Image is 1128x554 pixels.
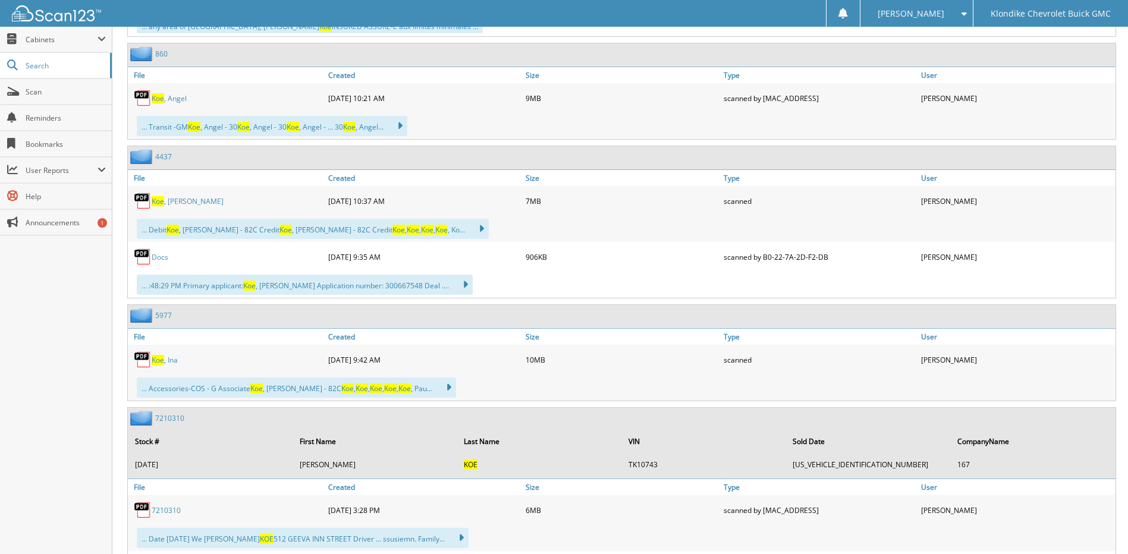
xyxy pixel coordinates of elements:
[26,34,98,45] span: Cabinets
[294,455,457,474] td: [PERSON_NAME]
[1069,497,1128,554] iframe: Chat Widget
[325,479,523,495] a: Created
[152,355,164,365] span: Koe
[421,225,433,235] span: Koe
[458,429,621,454] th: Last Name
[523,189,720,213] div: 7MB
[407,225,419,235] span: Koe
[787,429,950,454] th: Sold Date
[787,455,950,474] td: [US_VEHICLE_IDENTIFICATION_NUMBER]
[325,329,523,345] a: Created
[129,455,293,474] td: [DATE]
[370,383,382,394] span: Koe
[523,86,720,110] div: 9MB
[918,189,1116,213] div: [PERSON_NAME]
[134,192,152,210] img: PDF.png
[918,245,1116,269] div: [PERSON_NAME]
[130,308,155,323] img: folder2.png
[130,411,155,426] img: folder2.png
[721,67,918,83] a: Type
[26,218,106,228] span: Announcements
[721,329,918,345] a: Type
[523,67,720,83] a: Size
[130,46,155,61] img: folder2.png
[721,498,918,522] div: scanned by [MAC_ADDRESS]
[721,189,918,213] div: scanned
[523,245,720,269] div: 906KB
[130,149,155,164] img: folder2.png
[155,310,172,320] a: 5977
[152,93,187,103] a: Koe, Angel
[152,93,164,103] span: Koe
[26,191,106,202] span: Help
[918,329,1116,345] a: User
[325,498,523,522] div: [DATE] 3:28 PM
[523,498,720,522] div: 6MB
[991,10,1111,17] span: Klondike Chevrolet Buick GMC
[435,225,448,235] span: Koe
[398,383,411,394] span: Koe
[287,122,299,132] span: Koe
[152,355,178,365] a: Koe, Ina
[918,170,1116,186] a: User
[523,348,720,372] div: 10MB
[152,505,181,515] a: 7210310
[325,189,523,213] div: [DATE] 10:37 AM
[134,89,152,107] img: PDF.png
[721,86,918,110] div: scanned by [MAC_ADDRESS]
[343,122,356,132] span: Koe
[951,429,1115,454] th: CompanyName
[155,152,172,162] a: 4437
[523,479,720,495] a: Size
[237,122,250,132] span: Koe
[325,245,523,269] div: [DATE] 9:35 AM
[384,383,397,394] span: Koe
[128,329,325,345] a: File
[279,225,292,235] span: Koe
[623,429,786,454] th: VIN
[464,459,477,470] span: KOE
[134,351,152,369] img: PDF.png
[918,348,1116,372] div: [PERSON_NAME]
[134,501,152,519] img: PDF.png
[152,252,168,262] a: Docs
[98,218,107,228] div: 1
[152,196,224,206] a: Koe, [PERSON_NAME]
[392,225,405,235] span: Koe
[878,10,944,17] span: [PERSON_NAME]
[137,219,489,239] div: ... Debit , [PERSON_NAME] - 82C Credit , [PERSON_NAME] - 82C Credit , , , , Ko...
[951,455,1115,474] td: 167
[918,479,1116,495] a: User
[918,498,1116,522] div: [PERSON_NAME]
[721,245,918,269] div: scanned by B0-22-7A-2D-F2-DB
[26,165,98,175] span: User Reports
[243,281,256,291] span: Koe
[523,170,720,186] a: Size
[294,429,457,454] th: First Name
[155,413,184,423] a: 7210310
[134,248,152,266] img: PDF.png
[155,49,168,59] a: 860
[137,528,469,548] div: ... Date [DATE] We [PERSON_NAME] 512 GEEVA INN STREET Driver ... ssusiemn. Family...
[128,170,325,186] a: File
[26,87,106,97] span: Scan
[137,275,473,295] div: ... :48:29 PM Primary applicant: , [PERSON_NAME] Application number: 300667548 Deal ....
[918,67,1116,83] a: User
[325,67,523,83] a: Created
[26,113,106,123] span: Reminders
[325,86,523,110] div: [DATE] 10:21 AM
[721,479,918,495] a: Type
[26,139,106,149] span: Bookmarks
[12,5,101,21] img: scan123-logo-white.svg
[128,67,325,83] a: File
[341,383,354,394] span: Koe
[188,122,200,132] span: Koe
[137,116,407,136] div: ... Transit -GM , Angel - 30 , Angel - 30 , Angel - ... 30 , Angel...
[325,170,523,186] a: Created
[721,170,918,186] a: Type
[356,383,368,394] span: Koe
[250,383,263,394] span: Koe
[26,61,104,71] span: Search
[166,225,179,235] span: Koe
